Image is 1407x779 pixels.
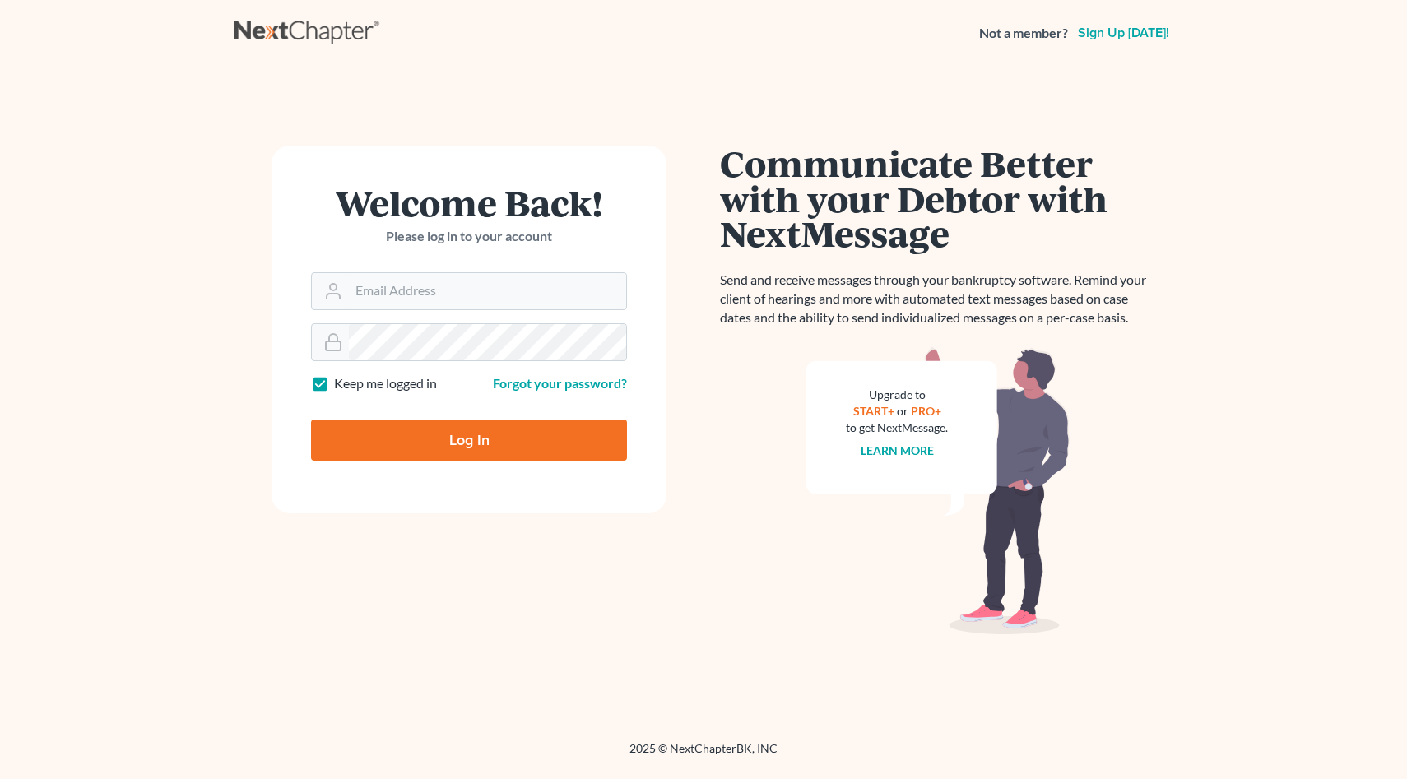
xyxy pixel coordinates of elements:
input: Log In [311,420,627,461]
div: to get NextMessage. [846,420,948,436]
div: 2025 © NextChapterBK, INC [234,740,1172,770]
a: PRO+ [911,404,941,418]
p: Please log in to your account [311,227,627,246]
label: Keep me logged in [334,374,437,393]
a: Learn more [861,443,934,457]
a: START+ [853,404,894,418]
p: Send and receive messages through your bankruptcy software. Remind your client of hearings and mo... [720,271,1156,327]
img: nextmessage_bg-59042aed3d76b12b5cd301f8e5b87938c9018125f34e5fa2b7a6b67550977c72.svg [806,347,1070,635]
strong: Not a member? [979,24,1068,43]
a: Forgot your password? [493,375,627,391]
h1: Communicate Better with your Debtor with NextMessage [720,146,1156,251]
span: or [897,404,908,418]
a: Sign up [DATE]! [1075,26,1172,39]
h1: Welcome Back! [311,185,627,220]
div: Upgrade to [846,387,948,403]
input: Email Address [349,273,626,309]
